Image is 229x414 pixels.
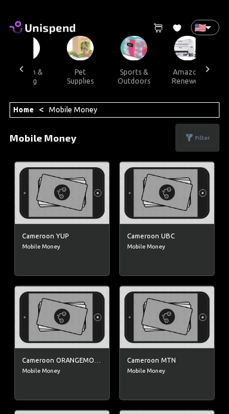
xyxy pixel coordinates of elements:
h6: Cameroon MTN [127,355,207,366]
img: Cameroon YUP image [15,162,109,224]
div: < [10,102,219,118]
img: Amazon Renewed [174,36,201,60]
button: sports & outdoors [107,60,160,93]
button: pet supplies [53,60,107,93]
p: Filter [195,133,210,142]
p: Mobile Money [10,131,76,145]
div: 🇺🇸 [191,20,219,35]
img: Sports & Outdoors [120,36,147,60]
img: Cameroon UBC image [120,162,214,224]
a: Mobile Money [49,106,97,114]
span: Mobile Money [127,366,207,376]
button: amazon renewed [160,60,214,93]
span: Mobile Money [127,242,207,252]
h6: Cameroon YUP [22,231,102,242]
img: Cameroon ORANGEMONEY image [15,286,109,348]
a: Home [13,106,34,114]
h6: Cameroon UBC [127,231,207,242]
h6: Cameroon ORANGEMONEY [22,355,102,366]
span: Mobile Money [22,242,102,252]
p: 🇺🇸 [194,20,200,35]
img: Pet Supplies [67,36,94,60]
span: Mobile Money [22,366,102,376]
img: Cameroon MTN image [120,286,214,348]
